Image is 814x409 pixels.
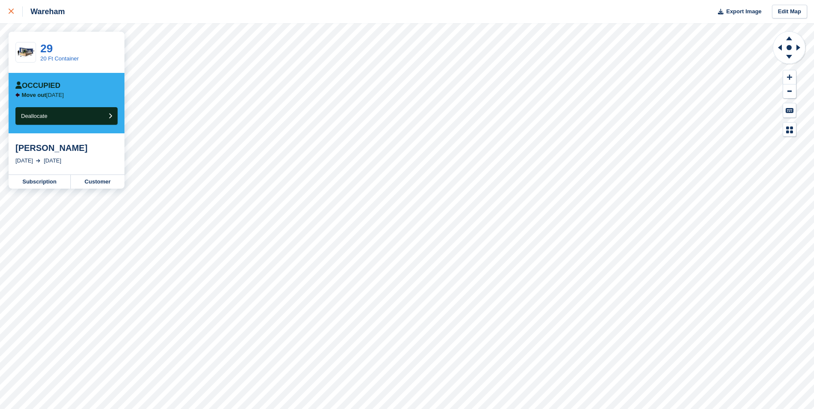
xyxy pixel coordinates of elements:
[40,42,53,55] a: 29
[22,92,64,99] p: [DATE]
[21,113,47,119] span: Deallocate
[783,70,796,84] button: Zoom In
[36,159,40,162] img: arrow-right-light-icn-cde0832a797a2874e46488d9cf13f60e5c3a73dbe684e267c42b8395dfbc2abf.svg
[44,156,61,165] div: [DATE]
[40,55,79,62] a: 20 Ft Container
[15,143,118,153] div: [PERSON_NAME]
[15,93,20,97] img: arrow-left-icn-90495f2de72eb5bd0bd1c3c35deca35cc13f817d75bef06ecd7c0b315636ce7e.svg
[9,175,71,189] a: Subscription
[713,5,762,19] button: Export Image
[772,5,807,19] a: Edit Map
[783,103,796,117] button: Keyboard Shortcuts
[15,81,61,90] div: Occupied
[783,123,796,137] button: Map Legend
[22,92,46,98] span: Move out
[15,107,118,125] button: Deallocate
[71,175,124,189] a: Customer
[23,6,65,17] div: Wareham
[15,156,33,165] div: [DATE]
[783,84,796,99] button: Zoom Out
[16,45,36,60] img: 20-ft-container.jpg
[726,7,761,16] span: Export Image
